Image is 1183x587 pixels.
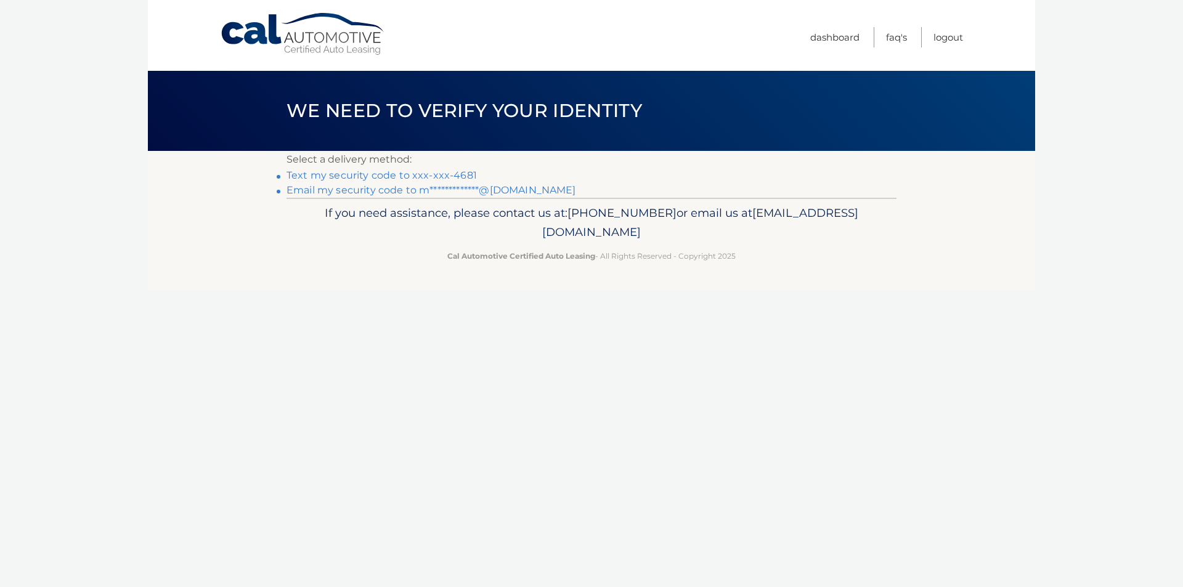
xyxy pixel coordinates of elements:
[567,206,677,220] span: [PHONE_NUMBER]
[220,12,386,56] a: Cal Automotive
[886,27,907,47] a: FAQ's
[287,99,642,122] span: We need to verify your identity
[295,203,888,243] p: If you need assistance, please contact us at: or email us at
[447,251,595,261] strong: Cal Automotive Certified Auto Leasing
[287,169,477,181] a: Text my security code to xxx-xxx-4681
[810,27,860,47] a: Dashboard
[933,27,963,47] a: Logout
[287,151,896,168] p: Select a delivery method:
[295,249,888,262] p: - All Rights Reserved - Copyright 2025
